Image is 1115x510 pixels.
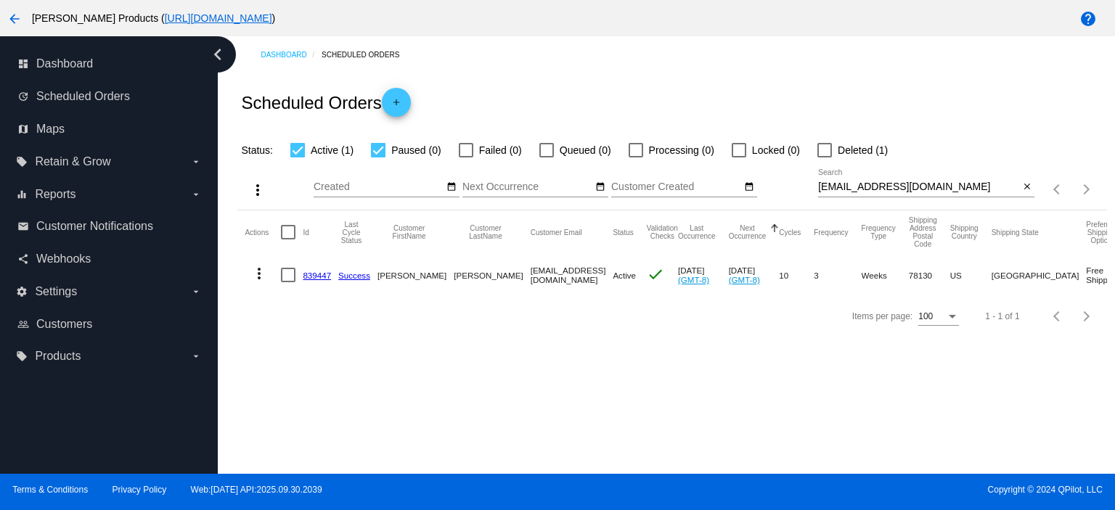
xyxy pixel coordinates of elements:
[611,181,742,193] input: Customer Created
[1079,10,1097,28] mat-icon: help
[17,253,29,265] i: share
[454,224,517,240] button: Change sorting for CustomerLastName
[678,254,729,296] mat-cell: [DATE]
[249,181,266,199] mat-icon: more_vert
[678,275,709,284] a: (GMT-8)
[35,350,81,363] span: Products
[6,10,23,28] mat-icon: arrow_back
[36,57,93,70] span: Dashboard
[303,228,309,237] button: Change sorting for Id
[388,97,405,115] mat-icon: add
[35,285,77,298] span: Settings
[17,215,202,238] a: email Customer Notifications
[261,44,322,66] a: Dashboard
[16,156,28,168] i: local_offer
[909,254,950,296] mat-cell: 78130
[391,141,441,159] span: Paused (0)
[918,312,959,322] mat-select: Items per page:
[377,254,454,296] mat-cell: [PERSON_NAME]
[17,52,202,75] a: dashboard Dashboard
[950,254,992,296] mat-cell: US
[1022,181,1032,193] mat-icon: close
[570,485,1103,495] span: Copyright © 2024 QPilot, LLC
[36,220,153,233] span: Customer Notifications
[852,311,912,321] div: Items per page:
[531,228,582,237] button: Change sorting for CustomerEmail
[560,141,611,159] span: Queued (0)
[245,210,281,254] mat-header-cell: Actions
[1043,175,1072,204] button: Previous page
[36,90,130,103] span: Scheduled Orders
[814,228,848,237] button: Change sorting for Frequency
[250,265,268,282] mat-icon: more_vert
[17,221,29,232] i: email
[613,228,633,237] button: Change sorting for Status
[862,224,896,240] button: Change sorting for FrequencyType
[311,141,354,159] span: Active (1)
[985,311,1019,321] div: 1 - 1 of 1
[17,313,202,336] a: people_outline Customers
[241,144,273,156] span: Status:
[678,224,716,240] button: Change sorting for LastOccurrenceUtc
[17,247,202,271] a: share Webhooks
[1072,302,1101,331] button: Next page
[729,254,780,296] mat-cell: [DATE]
[377,224,441,240] button: Change sorting for CustomerFirstName
[950,224,979,240] button: Change sorting for ShippingCountry
[462,181,593,193] input: Next Occurrence
[1019,180,1034,195] button: Clear
[16,350,28,362] i: local_offer
[303,271,331,280] a: 839447
[338,221,364,244] button: Change sorting for LastProcessingCycleId
[16,286,28,297] i: settings
[814,254,861,296] mat-cell: 3
[190,156,202,168] i: arrow_drop_down
[17,123,29,135] i: map
[17,118,202,141] a: map Maps
[779,228,801,237] button: Change sorting for Cycles
[818,181,1019,193] input: Search
[35,155,110,168] span: Retain & Grow
[36,123,65,136] span: Maps
[35,188,75,201] span: Reports
[165,12,272,24] a: [URL][DOMAIN_NAME]
[862,254,909,296] mat-cell: Weeks
[729,275,760,284] a: (GMT-8)
[322,44,412,66] a: Scheduled Orders
[17,318,29,330] i: people_outline
[12,485,88,495] a: Terms & Conditions
[744,181,754,193] mat-icon: date_range
[113,485,167,495] a: Privacy Policy
[838,141,888,159] span: Deleted (1)
[531,254,613,296] mat-cell: [EMAIL_ADDRESS][DOMAIN_NAME]
[32,12,275,24] span: [PERSON_NAME] Products ( )
[314,181,444,193] input: Created
[647,210,678,254] mat-header-cell: Validation Checks
[206,43,229,66] i: chevron_left
[595,181,605,193] mat-icon: date_range
[36,252,91,266] span: Webhooks
[338,271,370,280] a: Success
[909,216,937,248] button: Change sorting for ShippingPostcode
[17,91,29,102] i: update
[190,350,202,362] i: arrow_drop_down
[779,254,814,296] mat-cell: 10
[992,228,1039,237] button: Change sorting for ShippingState
[649,141,714,159] span: Processing (0)
[446,181,457,193] mat-icon: date_range
[752,141,800,159] span: Locked (0)
[647,266,664,283] mat-icon: check
[613,271,636,280] span: Active
[190,286,202,297] i: arrow_drop_down
[918,311,933,321] span: 100
[992,254,1087,296] mat-cell: [GEOGRAPHIC_DATA]
[241,88,410,117] h2: Scheduled Orders
[1043,302,1072,331] button: Previous page
[191,485,322,495] a: Web:[DATE] API:2025.09.30.2039
[479,141,522,159] span: Failed (0)
[454,254,530,296] mat-cell: [PERSON_NAME]
[729,224,767,240] button: Change sorting for NextOccurrenceUtc
[1072,175,1101,204] button: Next page
[17,85,202,108] a: update Scheduled Orders
[16,189,28,200] i: equalizer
